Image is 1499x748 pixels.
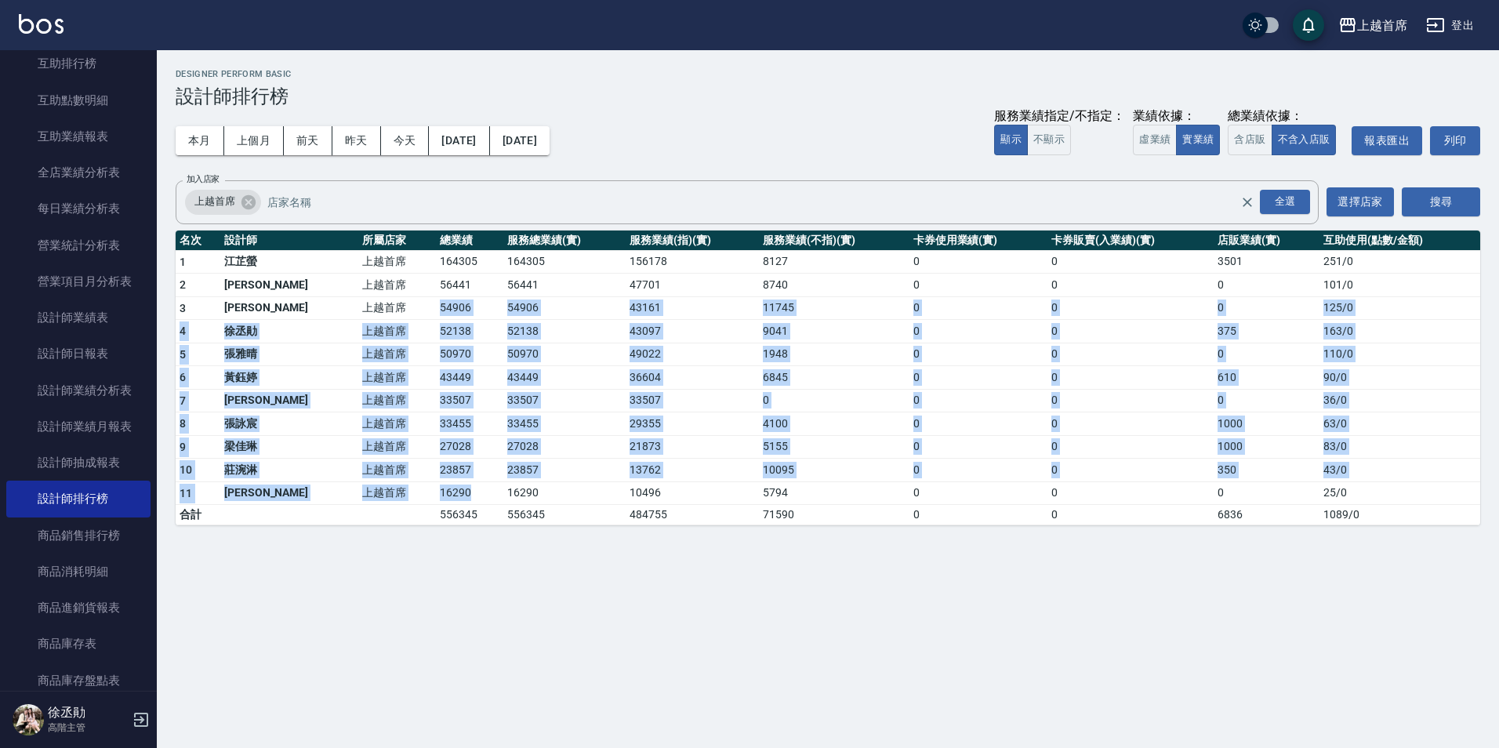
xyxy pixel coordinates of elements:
button: 不顯示 [1027,125,1071,155]
table: a dense table [176,231,1480,526]
td: 36604 [626,366,759,390]
td: 梁佳琳 [220,435,358,459]
td: 90 / 0 [1319,366,1480,390]
td: 56441 [436,274,504,297]
td: 上越首席 [358,320,436,343]
div: 服務業績指定/不指定： [994,108,1125,125]
div: 總業績依據： [1228,108,1344,125]
td: 0 [1214,343,1319,366]
a: 設計師業績月報表 [6,408,151,445]
button: 實業績 [1176,125,1220,155]
td: 5155 [759,435,909,459]
td: 50970 [503,343,626,366]
a: 營業項目月分析表 [6,263,151,300]
td: 484755 [626,505,759,525]
p: 高階主管 [48,721,128,735]
button: 含店販 [1228,125,1272,155]
a: 互助業績報表 [6,118,151,154]
td: 71590 [759,505,909,525]
button: 前天 [284,126,332,155]
th: 互助使用(點數/金額) [1319,231,1480,251]
td: 0 [1047,481,1214,505]
td: 43161 [626,296,759,320]
th: 卡券販賣(入業績)(實) [1047,231,1214,251]
span: 8 [180,417,186,430]
button: [DATE] [429,126,489,155]
td: 0 [1047,435,1214,459]
a: 商品進銷貨報表 [6,590,151,626]
td: 25 / 0 [1319,481,1480,505]
a: 設計師業績表 [6,300,151,336]
td: 54906 [436,296,504,320]
td: [PERSON_NAME] [220,481,358,505]
button: 搜尋 [1402,187,1480,216]
td: 0 [909,389,1047,412]
a: 商品消耗明細 [6,554,151,590]
td: 0 [909,250,1047,274]
td: 33507 [503,389,626,412]
td: 163 / 0 [1319,320,1480,343]
button: 虛業績 [1133,125,1177,155]
a: 商品庫存盤點表 [6,663,151,699]
button: 本月 [176,126,224,155]
button: Open [1257,187,1313,217]
a: 每日業績分析表 [6,191,151,227]
button: 顯示 [994,125,1028,155]
td: 1089 / 0 [1319,505,1480,525]
td: [PERSON_NAME] [220,274,358,297]
td: 0 [1214,389,1319,412]
img: Person [13,704,44,735]
span: 6 [180,371,186,383]
td: 上越首席 [358,435,436,459]
td: 16290 [436,481,504,505]
td: 33455 [503,412,626,436]
div: 上越首席 [185,190,261,215]
button: 不含入店販 [1272,125,1337,155]
td: 1000 [1214,412,1319,436]
td: 上越首席 [358,481,436,505]
span: 2 [180,278,186,291]
td: 0 [909,274,1047,297]
td: 556345 [503,505,626,525]
td: 0 [909,343,1047,366]
td: 0 [909,435,1047,459]
td: 43 / 0 [1319,459,1480,482]
td: 4100 [759,412,909,436]
td: 251 / 0 [1319,250,1480,274]
a: 互助點數明細 [6,82,151,118]
td: 36 / 0 [1319,389,1480,412]
td: 0 [909,481,1047,505]
td: 125 / 0 [1319,296,1480,320]
a: 營業統計分析表 [6,227,151,263]
span: 9 [180,441,186,453]
td: 164305 [436,250,504,274]
td: 101 / 0 [1319,274,1480,297]
td: 0 [909,412,1047,436]
td: 52138 [436,320,504,343]
button: [DATE] [490,126,550,155]
td: 556345 [436,505,504,525]
td: 0 [1047,459,1214,482]
td: 9041 [759,320,909,343]
a: 設計師日報表 [6,336,151,372]
a: 互助排行榜 [6,45,151,82]
a: 全店業績分析表 [6,154,151,191]
td: 49022 [626,343,759,366]
td: 0 [1047,274,1214,297]
button: 昨天 [332,126,381,155]
td: 11745 [759,296,909,320]
h2: Designer Perform Basic [176,69,1480,79]
td: 27028 [503,435,626,459]
button: 報表匯出 [1352,126,1422,155]
img: Logo [19,14,64,34]
td: 50970 [436,343,504,366]
td: 徐丞勛 [220,320,358,343]
td: 110 / 0 [1319,343,1480,366]
td: 上越首席 [358,274,436,297]
td: 0 [1047,343,1214,366]
a: 商品庫存表 [6,626,151,662]
td: 上越首席 [358,250,436,274]
th: 所屬店家 [358,231,436,251]
td: 0 [759,389,909,412]
td: 350 [1214,459,1319,482]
